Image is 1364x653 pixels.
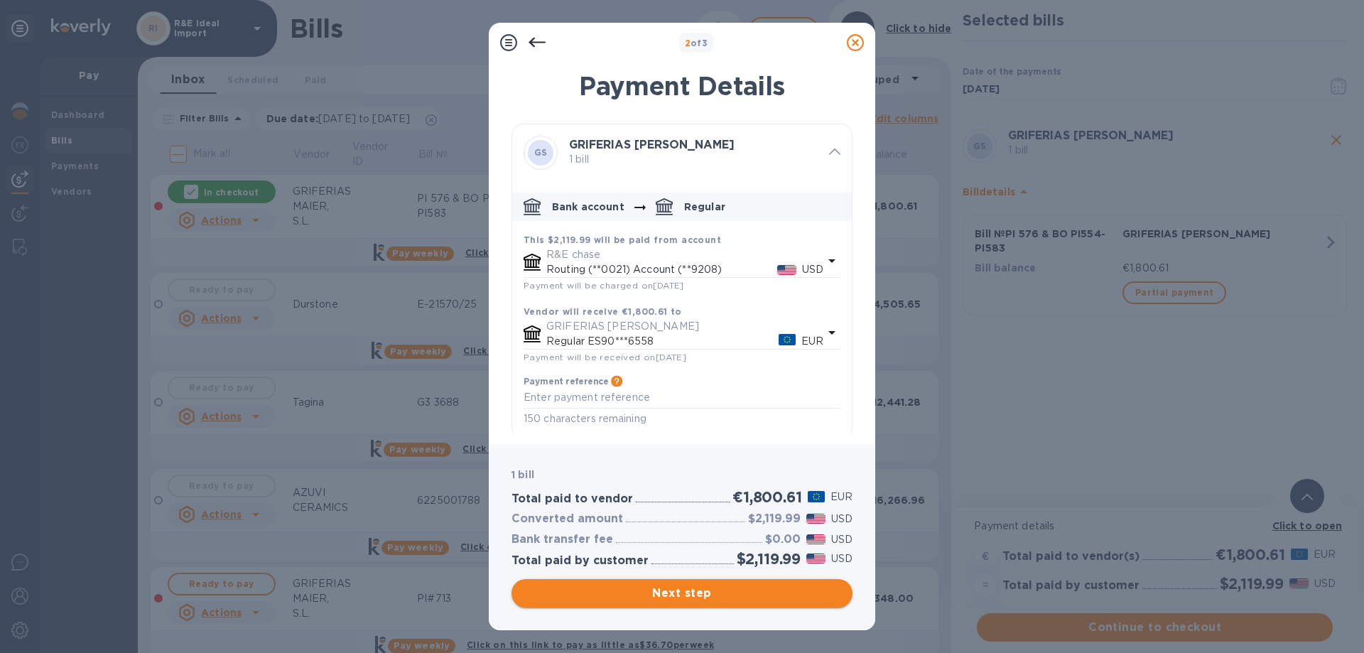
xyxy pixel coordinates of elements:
p: USD [831,551,852,566]
h1: Payment Details [511,71,852,101]
p: Regular [684,200,725,214]
div: default-method [512,187,852,438]
b: GS [534,147,548,158]
p: 150 characters remaining [524,411,840,427]
p: EUR [830,490,852,504]
h3: $2,119.99 [748,512,801,526]
h3: Payment reference [524,377,608,387]
span: Payment will be received on [DATE] [524,352,686,362]
span: Next step [523,585,841,602]
span: Payment will be charged on [DATE] [524,280,684,291]
h3: Total paid to vendor [511,492,633,506]
b: Vendor will receive €1,800.61 to [524,306,682,317]
p: R&E chase [546,247,823,262]
img: USD [777,265,796,275]
img: USD [806,534,826,544]
p: Regular ES90***6558 [546,334,779,349]
h2: €1,800.61 [732,488,801,506]
p: 1 bill [569,152,818,167]
p: Routing (**0021) Account (**9208) [546,262,777,277]
b: This $2,119.99 will be paid from account [524,234,721,245]
span: 2 [685,38,691,48]
h3: Total paid by customer [511,554,649,568]
p: EUR [801,334,823,349]
p: USD [831,532,852,547]
h2: $2,119.99 [737,550,801,568]
p: GRIFERIAS [PERSON_NAME] [546,319,823,334]
h3: $0.00 [765,533,801,546]
h3: Bank transfer fee [511,533,613,546]
b: 1 bill [511,469,534,480]
b: GRIFERIAS [PERSON_NAME] [569,138,735,151]
p: Bank account [552,200,624,214]
img: USD [806,554,826,563]
div: GSGRIFERIAS [PERSON_NAME] 1 bill [512,124,852,181]
p: USD [802,262,823,277]
button: Next step [511,579,852,608]
img: USD [806,514,826,524]
b: of 3 [685,38,708,48]
p: USD [831,512,852,527]
h3: Converted amount [511,512,623,526]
